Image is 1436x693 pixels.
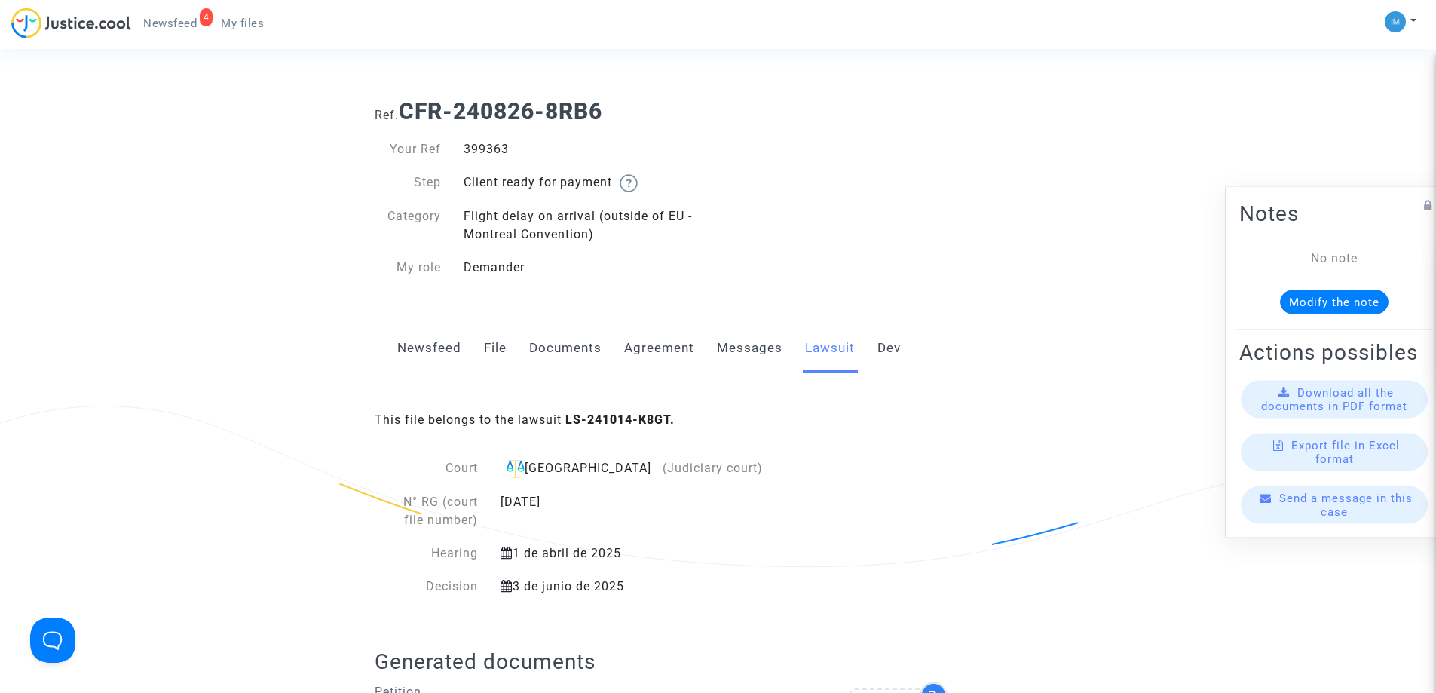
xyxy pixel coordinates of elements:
span: Send a message in this case [1279,491,1413,518]
span: My files [221,17,264,30]
h2: Generated documents [375,649,1061,675]
span: Download all the documents in PDF format [1261,385,1407,412]
a: Newsfeed [397,324,461,373]
div: N° RG (court file number) [375,493,489,529]
div: My role [363,259,452,277]
a: 4Newsfeed [131,12,209,35]
iframe: Help Scout Beacon - Open [30,618,75,663]
h2: Notes [1239,200,1429,226]
div: [GEOGRAPHIC_DATA] [501,459,783,478]
span: This file belongs to the lawsuit [375,412,675,427]
img: jc-logo.svg [11,8,131,38]
a: My files [209,12,276,35]
span: Ref. [375,108,399,122]
div: Your Ref [363,140,452,158]
div: Demander [452,259,718,277]
span: (Judiciary court) [663,461,763,475]
img: help.svg [620,174,638,192]
div: Client ready for payment [452,173,718,192]
div: Hearing [375,544,489,563]
div: 399363 [452,140,718,158]
a: Lawsuit [805,324,855,373]
div: 1 de abril de 2025 [489,544,795,563]
a: Dev [877,324,901,373]
div: 4 [200,8,213,26]
a: File [484,324,507,373]
img: icon-faciliter-sm.svg [507,460,525,478]
div: Decision [375,578,489,596]
div: 3 de junio de 2025 [489,578,795,596]
span: Newsfeed [143,17,197,30]
div: Court [375,459,489,478]
h2: Actions possibles [1239,339,1429,365]
a: Documents [529,324,602,373]
div: No note [1262,249,1407,267]
span: Export file in Excel format [1291,438,1400,465]
a: Messages [717,324,782,373]
div: [DATE] [489,493,795,529]
div: Flight delay on arrival (outside of EU - Montreal Convention) [452,207,718,244]
div: Step [363,173,452,192]
img: a105443982b9e25553e3eed4c9f672e7 [1385,11,1406,32]
b: CFR-240826-8RB6 [399,98,602,124]
button: Modify the note [1280,290,1389,314]
div: Category [363,207,452,244]
b: LS-241014-K8GT. [565,412,675,427]
a: Agreement [624,324,694,373]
